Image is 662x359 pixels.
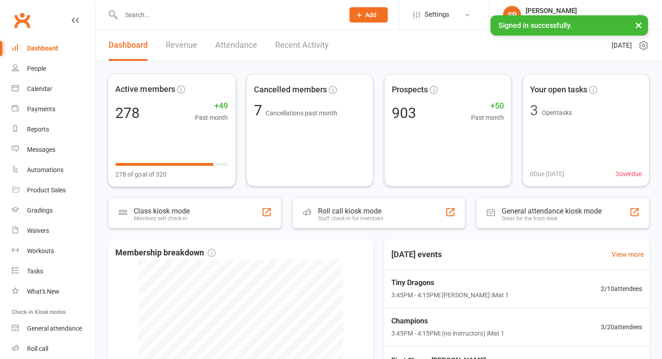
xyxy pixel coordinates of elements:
a: Calendar [12,79,95,99]
div: Reports [27,126,49,133]
span: 3:45PM - 4:15PM | (no instructors) | Mat 1 [391,328,504,338]
div: Roll call kiosk mode [318,207,383,215]
a: Attendance [215,30,257,61]
a: What's New [12,282,95,302]
div: 3 [530,103,538,118]
a: Product Sales [12,180,95,200]
a: Dashboard [109,30,148,61]
div: What's New [27,288,59,295]
a: Reports [12,119,95,140]
div: Great for the front desk [502,215,602,222]
a: Automations [12,160,95,180]
div: SP [503,6,521,24]
a: Clubworx [11,9,33,32]
h3: [DATE] events [384,246,449,263]
div: Members self check-in [134,215,190,222]
span: +50 [471,100,504,113]
span: +49 [195,100,228,113]
span: Past month [471,113,504,123]
span: Settings [425,5,449,25]
a: Waivers [12,221,95,241]
a: Payments [12,99,95,119]
a: General attendance kiosk mode [12,318,95,339]
div: Roll call [27,345,48,352]
a: Roll call [12,339,95,359]
div: Class kiosk mode [134,207,190,215]
div: 903 [392,106,416,120]
a: Messages [12,140,95,160]
div: Staff check-in for members [318,215,383,222]
span: 7 [254,102,266,119]
span: Champions [391,315,504,327]
div: [PERSON_NAME] [526,7,637,15]
span: Membership breakdown [115,246,216,259]
span: Cancelled members [254,83,327,96]
span: Past month [195,113,228,123]
span: Active members [115,83,175,96]
a: Revenue [166,30,197,61]
input: Search... [118,9,338,21]
div: 278 [115,105,140,120]
span: 3 overdue [616,169,642,179]
div: General attendance kiosk mode [502,207,602,215]
span: Your open tasks [530,83,587,96]
div: Dashboard [27,45,58,52]
button: Add [349,7,388,23]
span: Cancellations past month [266,109,337,117]
div: Gradings [27,207,53,214]
span: 3 / 20 attendees [601,322,642,332]
div: Workouts [27,247,54,254]
div: General attendance [27,325,82,332]
a: Workouts [12,241,95,261]
span: Signed in successfully. [499,21,572,30]
a: Tasks [12,261,95,282]
div: Black Belt Martial Arts Kincumber South [526,15,637,23]
span: Prospects [392,83,428,96]
div: Messages [27,146,55,153]
span: [DATE] [612,40,632,51]
div: Tasks [27,268,43,275]
span: Open tasks [542,109,572,116]
span: 0 Due [DATE] [530,169,564,179]
div: Waivers [27,227,49,234]
button: × [630,15,647,35]
span: Tiny Dragons [391,277,509,289]
span: 278 of goal of 320 [115,169,167,179]
div: Payments [27,105,55,113]
a: People [12,59,95,79]
a: Dashboard [12,38,95,59]
div: Automations [27,166,63,173]
span: Add [365,11,376,18]
span: 3:45PM - 4:15PM | [PERSON_NAME] | Mat 1 [391,290,509,300]
div: Calendar [27,85,52,92]
span: 2 / 10 attendees [601,284,642,294]
div: People [27,65,46,72]
a: Recent Activity [275,30,329,61]
div: Product Sales [27,186,66,194]
a: View more [612,249,644,260]
a: Gradings [12,200,95,221]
